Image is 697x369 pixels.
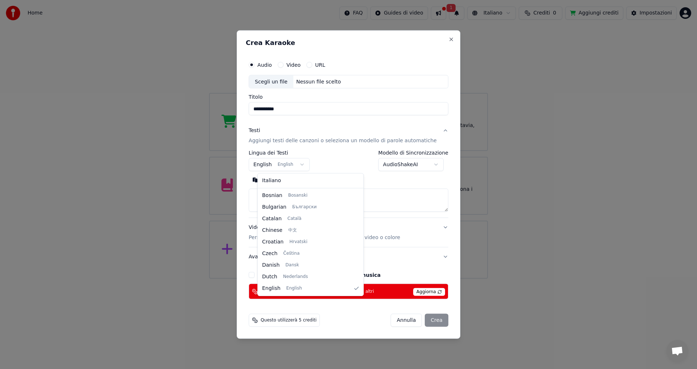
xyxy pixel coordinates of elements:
[262,204,286,211] span: Bulgarian
[262,192,282,199] span: Bosnian
[262,285,281,292] span: English
[288,193,307,198] span: Bosanski
[262,273,277,280] span: Dutch
[283,274,308,280] span: Nederlands
[286,286,302,291] span: English
[262,227,282,234] span: Chinese
[289,239,307,245] span: Hrvatski
[288,216,301,222] span: Català
[283,251,299,257] span: Čeština
[288,227,297,233] span: 中文
[262,177,281,184] span: Italiano
[262,262,280,269] span: Danish
[285,262,299,268] span: Dansk
[262,215,282,222] span: Catalan
[262,238,284,246] span: Croatian
[292,204,317,210] span: Български
[262,250,277,257] span: Czech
